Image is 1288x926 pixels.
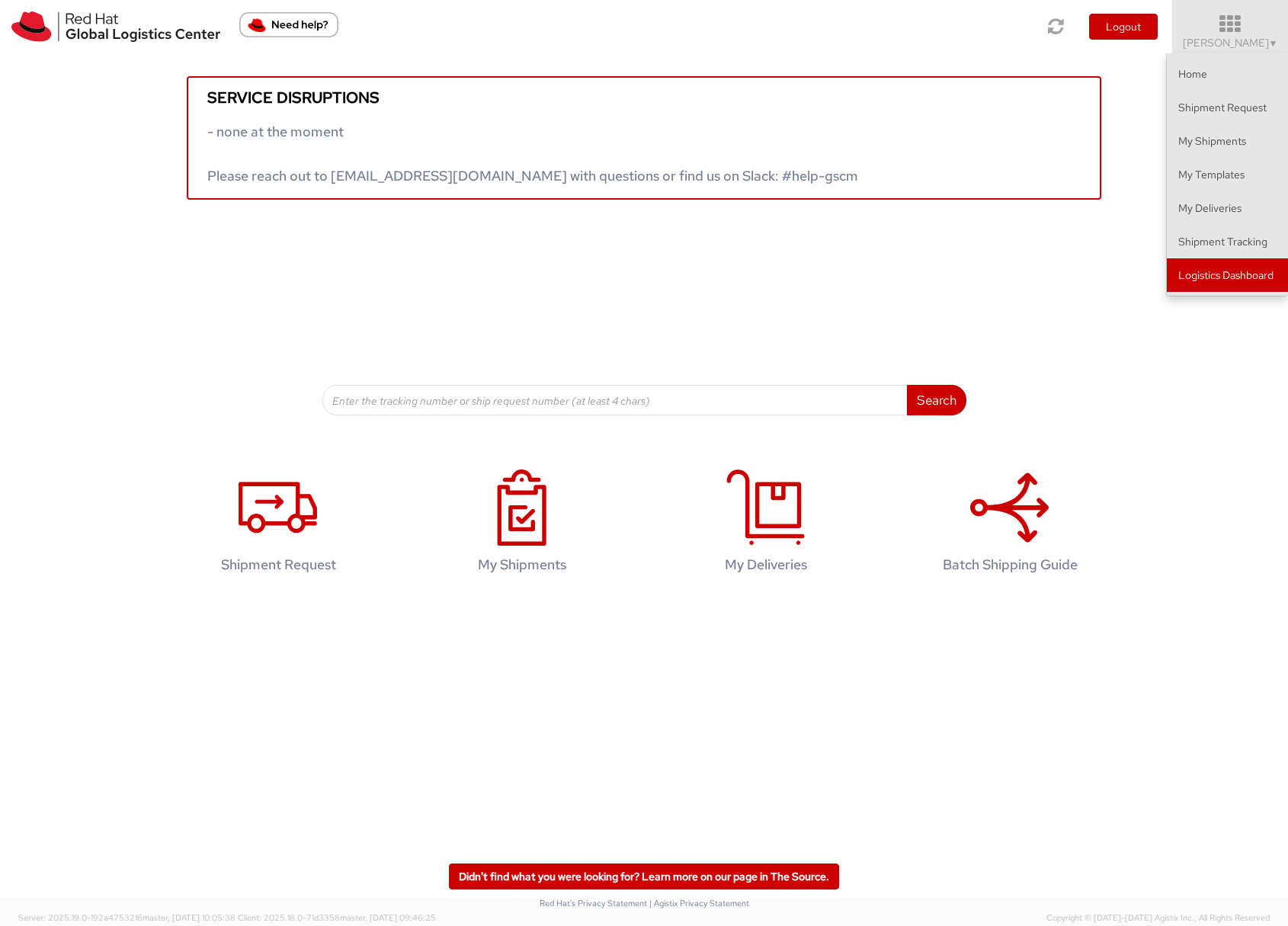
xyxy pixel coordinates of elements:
[164,453,392,596] a: Shipment Request
[408,453,636,596] a: My Shipments
[1167,158,1288,191] a: My Templates
[1167,258,1288,292] a: Logistics Dashboard
[649,898,749,908] a: | Agistix Privacy Statement
[912,557,1108,572] h4: Batch Shipping Guide
[340,912,436,923] span: master, [DATE] 09:46:25
[1167,57,1288,91] a: Home
[1046,912,1270,924] span: Copyright © [DATE]-[DATE] Agistix Inc., All Rights Reserved
[143,912,235,923] span: master, [DATE] 10:05:38
[907,385,966,415] button: Search
[180,557,376,572] h4: Shipment Request
[207,123,858,184] span: - none at the moment Please reach out to [EMAIL_ADDRESS][DOMAIN_NAME] with questions or find us o...
[322,385,908,415] input: Enter the tracking number or ship request number (at least 4 chars)
[424,557,620,572] h4: My Shipments
[187,76,1101,200] a: Service disruptions - none at the moment Please reach out to [EMAIL_ADDRESS][DOMAIN_NAME] with qu...
[540,898,647,908] a: Red Hat's Privacy Statement
[238,912,436,923] span: Client: 2025.18.0-71d3358
[11,11,220,42] img: rh-logistics-00dfa346123c4ec078e1.svg
[1269,37,1278,50] span: ▼
[18,912,235,923] span: Server: 2025.19.0-192a4753216
[1167,91,1288,124] a: Shipment Request
[1089,14,1158,40] button: Logout
[896,453,1124,596] a: Batch Shipping Guide
[652,453,880,596] a: My Deliveries
[1183,36,1278,50] span: [PERSON_NAME]
[1167,191,1288,225] a: My Deliveries
[239,12,338,37] button: Need help?
[668,557,864,572] h4: My Deliveries
[207,89,1081,106] h5: Service disruptions
[1167,225,1288,258] a: Shipment Tracking
[449,864,839,889] a: Didn't find what you were looking for? Learn more on our page in The Source.
[1167,124,1288,158] a: My Shipments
